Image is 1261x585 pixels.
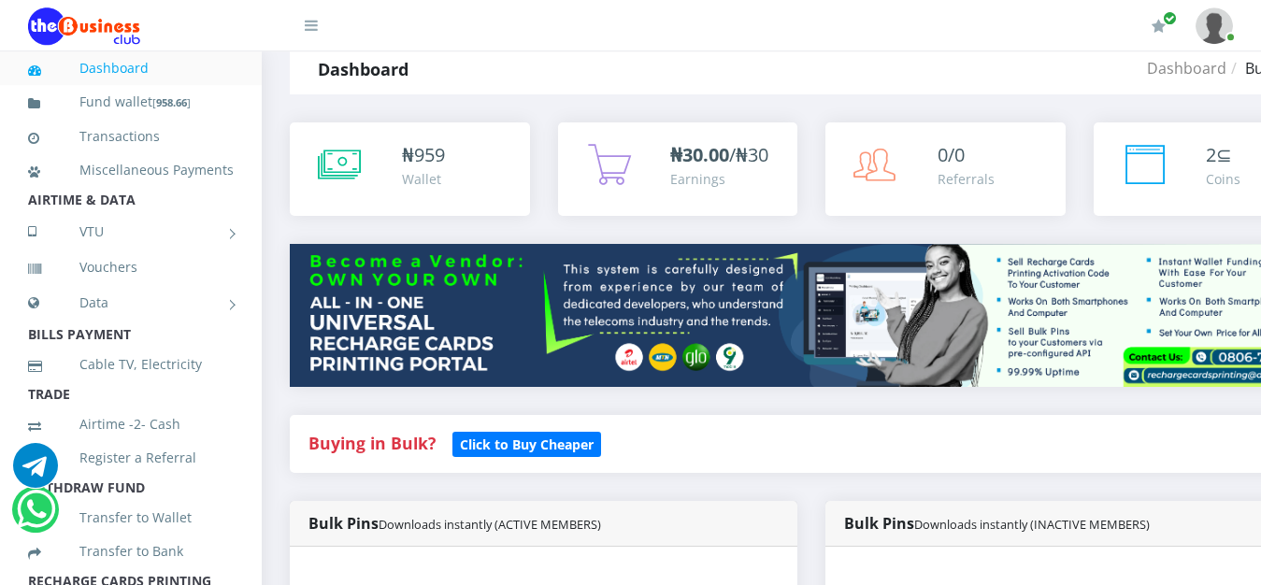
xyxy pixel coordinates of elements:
[290,122,530,216] a: ₦959 Wallet
[308,513,601,534] strong: Bulk Pins
[670,142,768,167] span: /₦30
[844,513,1150,534] strong: Bulk Pins
[28,7,140,45] img: Logo
[28,436,234,479] a: Register a Referral
[17,501,55,532] a: Chat for support
[670,169,768,189] div: Earnings
[28,115,234,158] a: Transactions
[28,208,234,255] a: VTU
[452,432,601,454] a: Click to Buy Cheaper
[402,141,445,169] div: ₦
[460,435,594,453] b: Click to Buy Cheaper
[1206,141,1240,169] div: ⊆
[156,95,187,109] b: 958.66
[28,246,234,289] a: Vouchers
[28,149,234,192] a: Miscellaneous Payments
[1196,7,1233,44] img: User
[28,47,234,90] a: Dashboard
[1147,58,1226,78] a: Dashboard
[28,279,234,326] a: Data
[379,516,601,533] small: Downloads instantly (ACTIVE MEMBERS)
[414,142,445,167] span: 959
[13,457,58,488] a: Chat for support
[938,142,965,167] span: 0/0
[28,80,234,124] a: Fund wallet[958.66]
[1163,11,1177,25] span: Renew/Upgrade Subscription
[28,496,234,539] a: Transfer to Wallet
[402,169,445,189] div: Wallet
[28,343,234,386] a: Cable TV, Electricity
[318,58,408,80] strong: Dashboard
[558,122,798,216] a: ₦30.00/₦30 Earnings
[1206,142,1216,167] span: 2
[152,95,191,109] small: [ ]
[670,142,729,167] b: ₦30.00
[914,516,1150,533] small: Downloads instantly (INACTIVE MEMBERS)
[308,432,436,454] strong: Buying in Bulk?
[825,122,1066,216] a: 0/0 Referrals
[938,169,995,189] div: Referrals
[1152,19,1166,34] i: Renew/Upgrade Subscription
[28,403,234,446] a: Airtime -2- Cash
[28,530,234,573] a: Transfer to Bank
[1206,169,1240,189] div: Coins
